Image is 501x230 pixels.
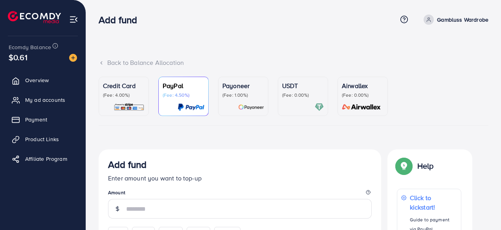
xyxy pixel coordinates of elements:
[103,81,145,90] p: Credit Card
[9,52,28,63] span: $0.61
[340,103,384,112] img: card
[163,92,204,98] p: (Fee: 4.50%)
[397,159,411,173] img: Popup guide
[25,135,59,143] span: Product Links
[99,58,488,67] div: Back to Balance Allocation
[25,76,49,84] span: Overview
[69,15,78,24] img: menu
[282,81,324,90] p: USDT
[163,81,204,90] p: PayPal
[108,173,372,183] p: Enter amount you want to top-up
[108,189,372,199] legend: Amount
[99,14,143,26] h3: Add fund
[420,15,488,25] a: Gambluss Wardrobe
[222,92,264,98] p: (Fee: 1.00%)
[342,92,384,98] p: (Fee: 0.00%)
[6,112,80,127] a: Payment
[114,103,145,112] img: card
[410,193,457,212] p: Click to kickstart!
[25,155,67,163] span: Affiliate Program
[25,96,65,104] span: My ad accounts
[282,92,324,98] p: (Fee: 0.00%)
[103,92,145,98] p: (Fee: 4.00%)
[178,103,204,112] img: card
[6,131,80,147] a: Product Links
[437,15,488,24] p: Gambluss Wardrobe
[108,159,147,170] h3: Add fund
[6,72,80,88] a: Overview
[238,103,264,112] img: card
[468,195,495,224] iframe: Chat
[222,81,264,90] p: Payoneer
[25,116,47,123] span: Payment
[8,11,61,23] img: logo
[6,92,80,108] a: My ad accounts
[6,151,80,167] a: Affiliate Program
[417,161,434,171] p: Help
[9,43,51,51] span: Ecomdy Balance
[342,81,384,90] p: Airwallex
[315,103,324,112] img: card
[69,54,77,62] img: image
